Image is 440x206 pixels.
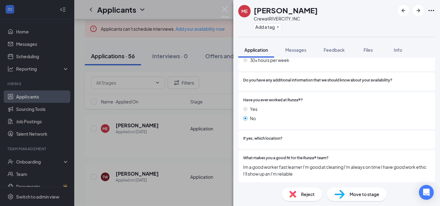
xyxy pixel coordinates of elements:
span: Feedback [324,47,345,53]
div: ME [241,8,248,14]
span: If yes, which location? [243,136,283,142]
button: ArrowRight [413,5,424,16]
button: ArrowLeftNew [398,5,409,16]
span: No [250,115,256,122]
span: Reject [301,191,315,198]
span: 30+ hours per week [250,57,289,64]
span: Application [244,47,268,53]
span: Files [364,47,373,53]
span: Yes [250,106,257,112]
svg: Plus [276,25,280,29]
div: Open Intercom Messenger [419,185,434,200]
svg: Ellipses [428,7,435,14]
h1: [PERSON_NAME] [254,5,318,15]
svg: ArrowLeftNew [400,7,407,14]
span: What makes you a good fit for the Runza® team? [243,155,329,161]
svg: ArrowRight [415,7,422,14]
span: Messages [285,47,306,53]
div: Crew at RIVERCITY, INC [254,15,318,22]
span: Do you have any additional information that we should know about your availability? [243,77,392,83]
span: Info [394,47,402,53]
span: Im a good worker fast learner I'm good at cleaning I'm always on time I have good work ethic I'll... [243,164,430,177]
span: Move to stage [350,191,379,198]
button: PlusAdd a tag [254,24,281,30]
span: Have you ever worked at Runza®? [243,97,303,103]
